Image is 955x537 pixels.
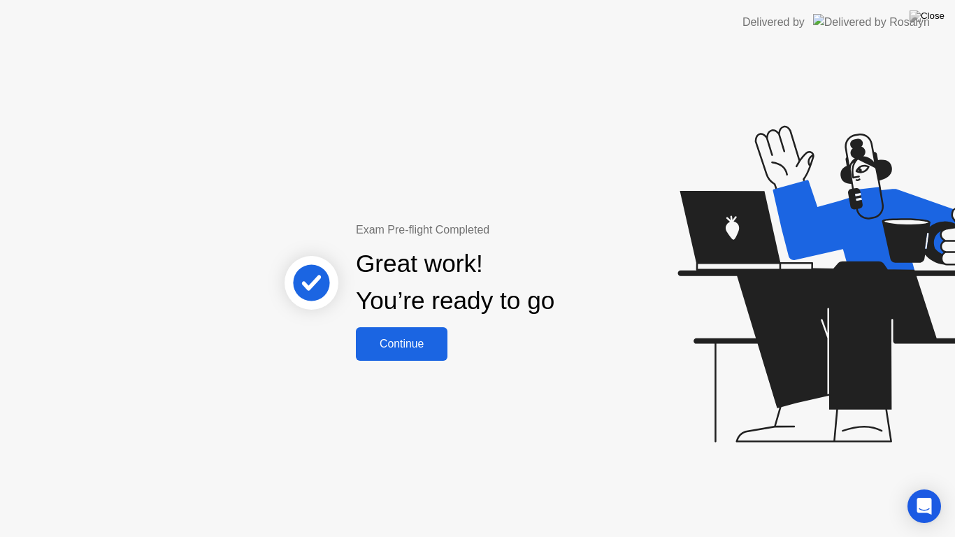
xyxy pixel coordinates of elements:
[356,327,447,361] button: Continue
[356,222,645,238] div: Exam Pre-flight Completed
[910,10,945,22] img: Close
[356,245,554,320] div: Great work! You’re ready to go
[360,338,443,350] div: Continue
[742,14,805,31] div: Delivered by
[907,489,941,523] div: Open Intercom Messenger
[813,14,930,30] img: Delivered by Rosalyn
